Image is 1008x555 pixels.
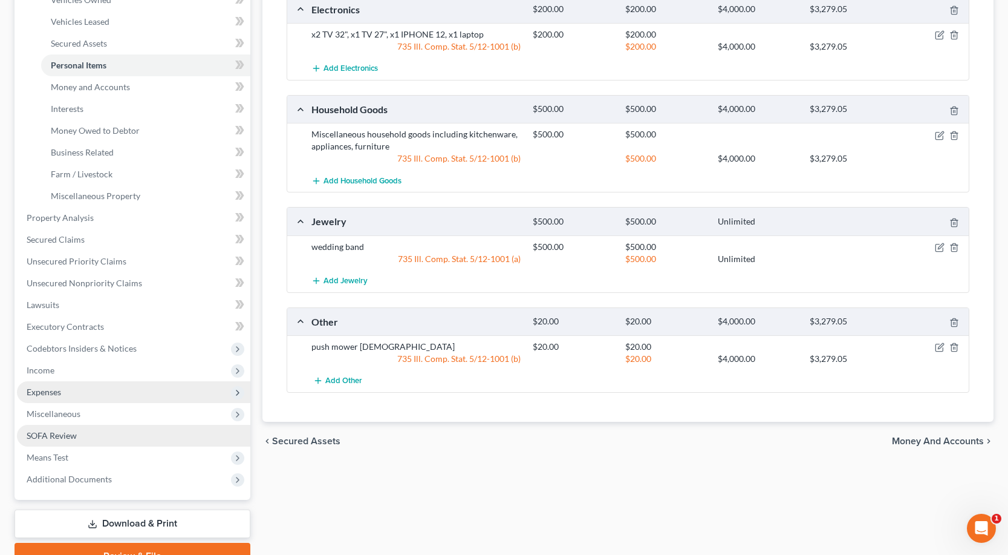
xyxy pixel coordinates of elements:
[27,409,80,419] span: Miscellaneous
[41,76,250,98] a: Money and Accounts
[305,128,527,153] div: Miscellaneous household goods including kitchenware, appliances, furniture
[262,436,340,446] button: chevron_left Secured Assets
[804,316,896,327] div: $3,279.05
[619,341,712,353] div: $20.00
[27,387,61,397] span: Expenses
[41,33,250,54] a: Secured Assets
[51,38,107,48] span: Secured Assets
[527,341,619,353] div: $20.00
[305,41,527,53] div: 735 Ill. Comp. Stat. 5/12-1001 (b)
[712,4,804,15] div: $4,000.00
[311,270,368,292] button: Add Jewelry
[804,41,896,53] div: $3,279.05
[15,510,250,538] a: Download & Print
[51,147,114,157] span: Business Related
[527,241,619,253] div: $500.00
[527,4,619,15] div: $200.00
[305,3,527,16] div: Electronics
[311,57,378,80] button: Add Electronics
[712,103,804,115] div: $4,000.00
[51,60,106,70] span: Personal Items
[804,353,896,365] div: $3,279.05
[324,64,378,74] span: Add Electronics
[41,163,250,185] a: Farm / Livestock
[305,215,527,228] div: Jewelry
[305,353,527,365] div: 735 Ill. Comp. Stat. 5/12-1001 (b)
[619,4,712,15] div: $200.00
[305,28,527,41] div: x2 TV 32", x1 TV 27", x1 IPHONE 12, x1 laptop
[17,229,250,251] a: Secured Claims
[712,41,804,53] div: $4,000.00
[51,191,140,201] span: Miscellaneous Property
[27,321,104,332] span: Executory Contracts
[992,514,1001,524] span: 1
[325,376,362,386] span: Add Other
[17,316,250,338] a: Executory Contracts
[305,103,527,116] div: Household Goods
[712,316,804,327] div: $4,000.00
[17,272,250,294] a: Unsecured Nonpriority Claims
[17,294,250,316] a: Lawsuits
[262,436,272,446] i: chevron_left
[305,315,527,328] div: Other
[619,153,712,165] div: $500.00
[27,234,85,245] span: Secured Claims
[51,103,83,114] span: Interests
[27,365,54,375] span: Income
[27,212,94,223] span: Property Analysis
[619,41,712,53] div: $200.00
[619,216,712,228] div: $500.00
[804,153,896,165] div: $3,279.05
[804,103,896,115] div: $3,279.05
[892,436,984,446] span: Money and Accounts
[305,241,527,253] div: wedding band
[619,128,712,140] div: $500.00
[41,98,250,120] a: Interests
[17,251,250,272] a: Unsecured Priority Claims
[27,343,137,353] span: Codebtors Insiders & Notices
[41,120,250,142] a: Money Owed to Debtor
[41,185,250,207] a: Miscellaneous Property
[51,16,109,27] span: Vehicles Leased
[27,430,77,441] span: SOFA Review
[51,169,112,179] span: Farm / Livestock
[305,341,527,353] div: push mower [DEMOGRAPHIC_DATA]
[619,103,712,115] div: $500.00
[27,474,112,484] span: Additional Documents
[984,436,993,446] i: chevron_right
[27,452,68,462] span: Means Test
[527,103,619,115] div: $500.00
[619,241,712,253] div: $500.00
[27,278,142,288] span: Unsecured Nonpriority Claims
[51,82,130,92] span: Money and Accounts
[619,316,712,327] div: $20.00
[27,300,59,310] span: Lawsuits
[712,353,804,365] div: $4,000.00
[41,54,250,76] a: Personal Items
[619,28,712,41] div: $200.00
[619,253,712,265] div: $500.00
[712,216,804,228] div: Unlimited
[27,256,126,266] span: Unsecured Priority Claims
[527,28,619,41] div: $200.00
[712,153,804,165] div: $4,000.00
[804,4,896,15] div: $3,279.05
[311,370,365,392] button: Add Other
[712,253,804,265] div: Unlimited
[17,207,250,229] a: Property Analysis
[41,11,250,33] a: Vehicles Leased
[892,436,993,446] button: Money and Accounts chevron_right
[324,176,402,186] span: Add Household Goods
[311,169,402,192] button: Add Household Goods
[17,425,250,447] a: SOFA Review
[527,216,619,228] div: $500.00
[527,128,619,140] div: $500.00
[51,125,140,136] span: Money Owed to Debtor
[305,153,527,165] div: 735 Ill. Comp. Stat. 5/12-1001 (b)
[41,142,250,163] a: Business Related
[527,316,619,327] div: $20.00
[619,353,712,365] div: $20.00
[305,253,527,265] div: 735 Ill. Comp. Stat. 5/12-1001 (a)
[272,436,340,446] span: Secured Assets
[324,276,368,286] span: Add Jewelry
